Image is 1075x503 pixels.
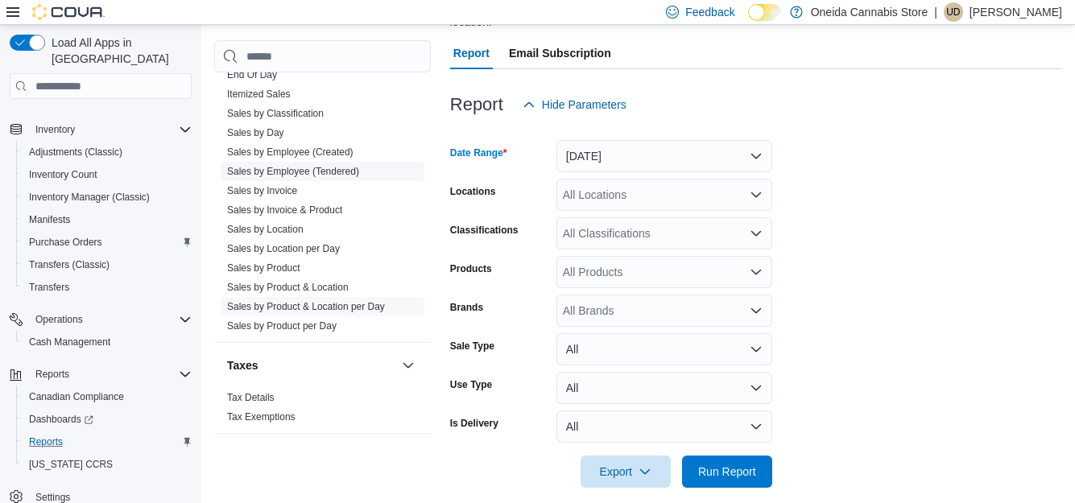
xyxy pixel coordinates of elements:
[811,2,928,22] p: Oneida Cannabis Store
[16,254,198,276] button: Transfers (Classic)
[934,2,937,22] p: |
[23,278,76,297] a: Transfers
[16,453,198,476] button: [US_STATE] CCRS
[23,278,192,297] span: Transfers
[227,320,337,332] a: Sales by Product per Day
[509,37,611,69] span: Email Subscription
[23,165,192,184] span: Inventory Count
[542,97,626,113] span: Hide Parameters
[227,392,275,403] a: Tax Details
[685,4,734,20] span: Feedback
[227,357,395,373] button: Taxes
[16,231,198,254] button: Purchase Orders
[450,262,492,275] label: Products
[23,142,129,162] a: Adjustments (Classic)
[29,390,124,403] span: Canadian Compliance
[29,168,97,181] span: Inventory Count
[556,140,772,172] button: [DATE]
[946,2,960,22] span: UD
[556,333,772,365] button: All
[556,372,772,404] button: All
[227,411,296,423] a: Tax Exemptions
[698,464,756,480] span: Run Report
[450,301,483,314] label: Brands
[970,2,1062,22] p: [PERSON_NAME]
[29,281,69,294] span: Transfers
[227,410,296,423] span: Tax Exemptions
[23,432,69,451] a: Reports
[23,165,104,184] a: Inventory Count
[23,387,192,406] span: Canadian Compliance
[23,210,192,229] span: Manifests
[227,262,300,274] a: Sales by Product
[29,365,76,384] button: Reports
[29,120,81,139] button: Inventory
[750,304,763,317] button: Open list of options
[23,332,117,352] a: Cash Management
[227,243,340,254] a: Sales by Location per Day
[29,120,192,139] span: Inventory
[29,146,122,159] span: Adjustments (Classic)
[516,89,633,121] button: Hide Parameters
[748,21,749,22] span: Dark Mode
[23,233,109,252] a: Purchase Orders
[16,141,198,163] button: Adjustments (Classic)
[35,368,69,381] span: Reports
[45,35,192,67] span: Load All Apps in [GEOGRAPHIC_DATA]
[450,340,494,353] label: Sale Type
[23,142,192,162] span: Adjustments (Classic)
[682,456,772,488] button: Run Report
[23,188,156,207] a: Inventory Manager (Classic)
[750,188,763,201] button: Open list of options
[16,208,198,231] button: Manifests
[227,127,284,138] a: Sales by Day
[748,4,782,21] input: Dark Mode
[29,365,192,384] span: Reports
[227,184,297,197] span: Sales by Invoice
[23,255,116,274] a: Transfers (Classic)
[29,310,192,329] span: Operations
[214,65,431,342] div: Sales
[227,281,349,294] span: Sales by Product & Location
[453,37,490,69] span: Report
[3,118,198,141] button: Inventory
[23,210,76,229] a: Manifests
[29,413,93,426] span: Dashboards
[227,108,324,119] a: Sales by Classification
[29,458,113,471] span: [US_STATE] CCRS
[29,191,150,204] span: Inventory Manager (Classic)
[16,385,198,408] button: Canadian Compliance
[35,313,83,326] span: Operations
[32,4,105,20] img: Cova
[750,227,763,240] button: Open list of options
[227,320,337,332] span: Sales by Product per Day
[23,410,192,429] span: Dashboards
[399,356,418,375] button: Taxes
[227,204,342,216] a: Sales by Invoice & Product
[214,388,431,433] div: Taxes
[23,432,192,451] span: Reports
[227,68,277,81] span: End Of Day
[23,188,192,207] span: Inventory Manager (Classic)
[227,262,300,274] span: Sales by Product
[3,308,198,331] button: Operations
[16,331,198,353] button: Cash Management
[3,363,198,385] button: Reports
[450,185,496,198] label: Locations
[227,282,349,293] a: Sales by Product & Location
[227,165,359,178] span: Sales by Employee (Tendered)
[556,410,772,443] button: All
[29,310,89,329] button: Operations
[227,357,258,373] h3: Taxes
[227,224,304,235] a: Sales by Location
[23,455,192,474] span: Washington CCRS
[23,455,119,474] a: [US_STATE] CCRS
[16,186,198,208] button: Inventory Manager (Classic)
[450,95,503,114] h3: Report
[227,391,275,404] span: Tax Details
[450,417,498,430] label: Is Delivery
[29,213,70,226] span: Manifests
[227,89,291,100] a: Itemized Sales
[16,276,198,299] button: Transfers
[29,336,110,348] span: Cash Management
